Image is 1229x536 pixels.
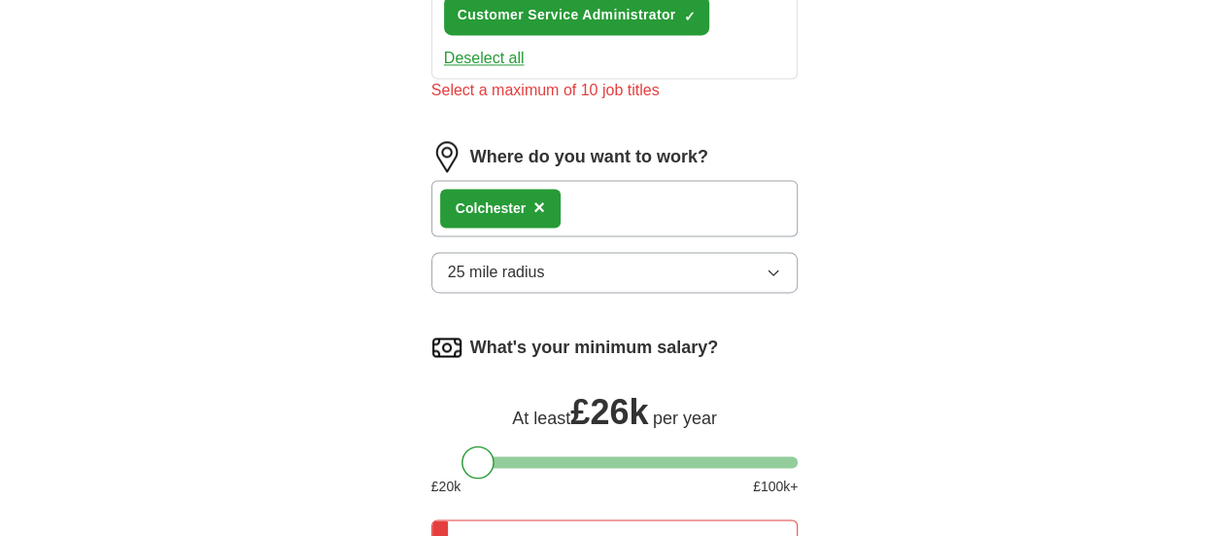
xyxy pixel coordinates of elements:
span: ✓ [683,9,695,24]
span: Customer Service Administrator [458,5,676,25]
span: £ 26k [570,392,648,432]
button: Deselect all [444,47,525,70]
button: × [533,194,545,223]
span: 25 mile radius [448,261,545,284]
span: £ 100 k+ [753,476,798,496]
span: £ 20 k [431,476,461,496]
span: × [533,197,545,218]
div: Select a maximum of 10 job titles [431,79,799,102]
label: What's your minimum salary? [470,335,718,361]
img: location.png [431,141,462,172]
div: Colchester [456,198,526,219]
span: per year [653,409,717,428]
label: Where do you want to work? [470,144,708,170]
img: salary.png [431,332,462,363]
span: At least [512,409,570,428]
button: 25 mile radius [431,252,799,293]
